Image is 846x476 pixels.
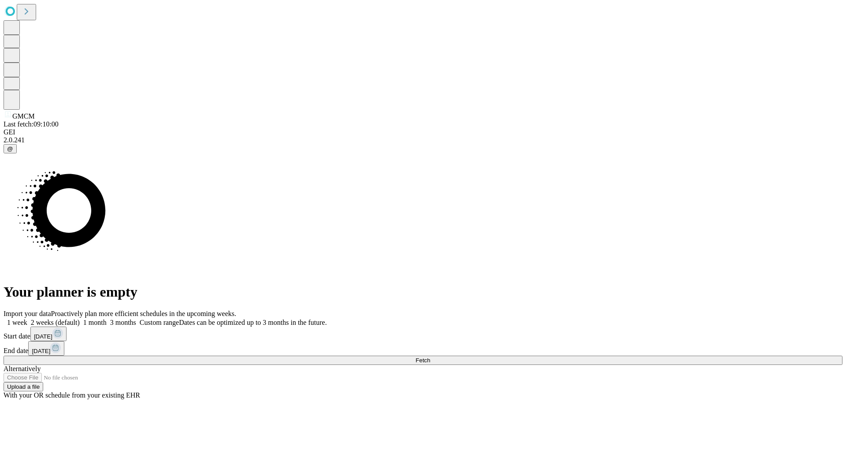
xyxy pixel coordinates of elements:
[31,319,80,326] span: 2 weeks (default)
[34,333,52,340] span: [DATE]
[7,145,13,152] span: @
[140,319,179,326] span: Custom range
[4,136,842,144] div: 2.0.241
[4,327,842,341] div: Start date
[28,341,64,356] button: [DATE]
[4,310,51,317] span: Import your data
[4,356,842,365] button: Fetch
[4,128,842,136] div: GEI
[51,310,236,317] span: Proactively plan more efficient schedules in the upcoming weeks.
[4,144,17,153] button: @
[4,120,59,128] span: Last fetch: 09:10:00
[110,319,136,326] span: 3 months
[179,319,327,326] span: Dates can be optimized up to 3 months in the future.
[4,382,43,391] button: Upload a file
[416,357,430,364] span: Fetch
[32,348,50,354] span: [DATE]
[83,319,107,326] span: 1 month
[4,284,842,300] h1: Your planner is empty
[4,391,140,399] span: With your OR schedule from your existing EHR
[7,319,27,326] span: 1 week
[4,341,842,356] div: End date
[30,327,67,341] button: [DATE]
[4,365,41,372] span: Alternatively
[12,112,35,120] span: GMCM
